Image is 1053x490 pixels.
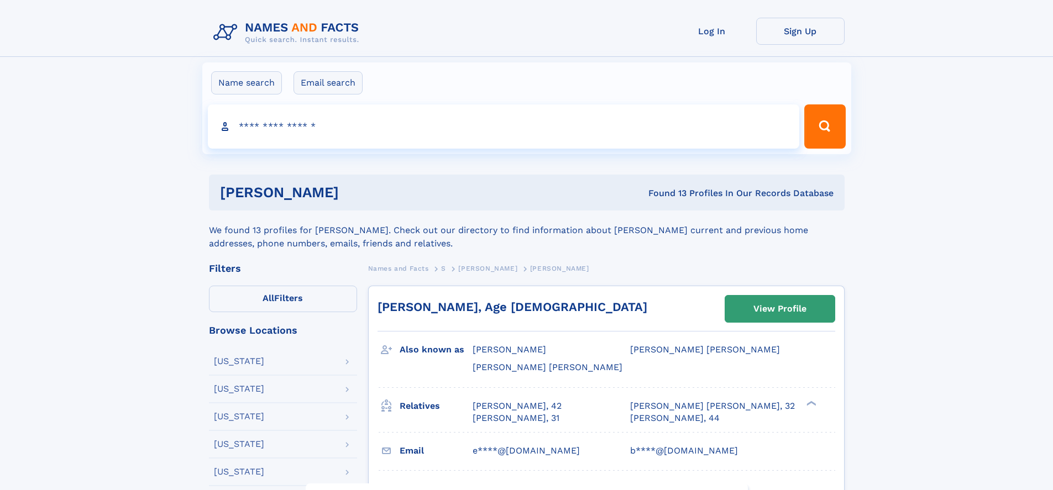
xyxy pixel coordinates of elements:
div: [US_STATE] [214,357,264,366]
div: [US_STATE] [214,440,264,449]
div: Filters [209,264,357,273]
div: [US_STATE] [214,384,264,393]
a: [PERSON_NAME], Age [DEMOGRAPHIC_DATA] [378,300,647,314]
div: Browse Locations [209,325,357,335]
a: S [441,261,446,275]
div: ❯ [804,399,817,407]
span: [PERSON_NAME] [PERSON_NAME] [630,344,780,355]
label: Filters [209,286,357,312]
span: [PERSON_NAME] [458,265,517,272]
h3: Relatives [400,397,473,415]
input: search input [208,104,800,149]
label: Email search [294,71,363,94]
div: [US_STATE] [214,412,264,421]
h3: Email [400,441,473,460]
label: Name search [211,71,282,94]
a: [PERSON_NAME] [458,261,517,275]
div: We found 13 profiles for [PERSON_NAME]. Check out our directory to find information about [PERSON... [209,210,845,250]
img: Logo Names and Facts [209,18,368,48]
h1: [PERSON_NAME] [220,186,494,199]
a: Names and Facts [368,261,429,275]
a: [PERSON_NAME] [PERSON_NAME], 32 [630,400,795,412]
span: [PERSON_NAME] [PERSON_NAME] [473,362,622,372]
a: Sign Up [756,18,845,45]
div: [US_STATE] [214,467,264,476]
a: [PERSON_NAME], 44 [630,412,720,424]
a: Log In [668,18,756,45]
span: [PERSON_NAME] [473,344,546,355]
button: Search Button [804,104,845,149]
div: Found 13 Profiles In Our Records Database [494,187,834,199]
span: [PERSON_NAME] [530,265,589,272]
span: S [441,265,446,272]
span: All [263,293,274,303]
div: View Profile [753,296,806,322]
h3: Also known as [400,340,473,359]
a: [PERSON_NAME], 42 [473,400,562,412]
a: View Profile [725,296,835,322]
a: [PERSON_NAME], 31 [473,412,559,424]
